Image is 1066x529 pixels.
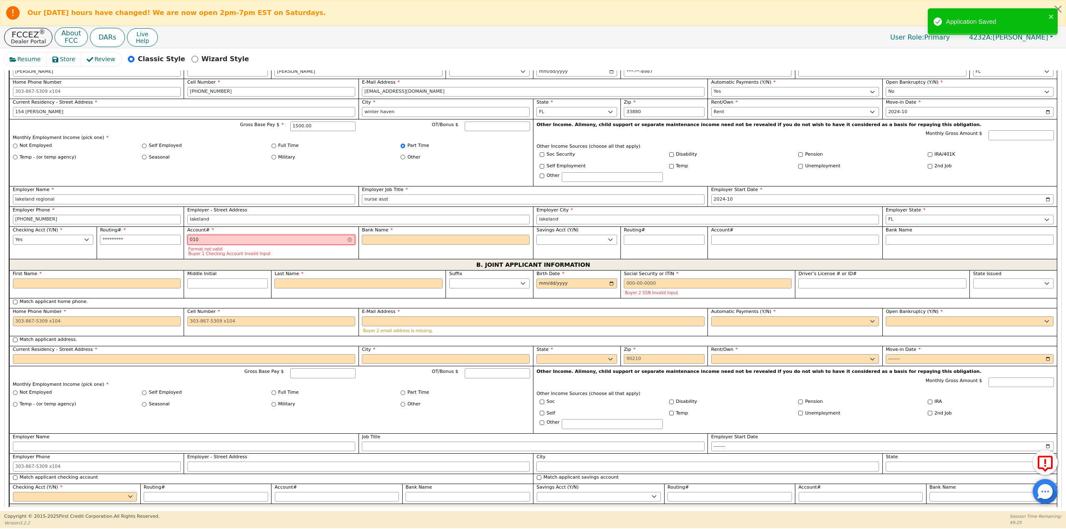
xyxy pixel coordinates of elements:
[886,347,921,352] span: Move-in Date
[540,411,544,415] input: Y/N
[278,154,295,161] label: Military
[188,251,354,256] p: Buyer 1 Checking Account Invalid Input
[882,29,958,45] p: Primary
[406,484,432,490] span: Bank Name
[547,398,555,405] label: Soc
[536,99,553,105] span: State
[624,347,635,352] span: Zip
[138,54,185,64] p: Classic Style
[624,227,645,233] span: Routing#
[625,291,791,295] p: Buyer 2 SSN Invalid Input
[362,309,400,314] span: E-Mail Address
[667,484,689,490] span: Routing#
[90,28,125,47] button: DARs
[188,247,354,251] p: Format not valid
[711,309,776,314] span: Automatic Payments (Y/N)
[408,154,421,161] label: Other
[187,227,214,233] span: Account#
[362,347,375,352] span: City
[13,462,181,472] input: 303-867-5309 x104
[624,354,705,364] input: 90210
[934,398,942,405] label: IRA
[676,151,697,158] label: Disability
[278,142,299,149] label: Full Time
[363,328,704,333] p: Buyer 2 email address is missing.
[136,37,149,44] span: Help
[711,227,734,233] span: Account#
[149,389,182,396] label: Self Employed
[676,163,688,170] label: Temp
[4,28,52,47] button: FCCEZ®Dealer Portal
[540,152,544,157] input: Y/N
[187,79,220,85] span: Cell Number
[13,187,54,192] span: Employer Name
[676,410,688,417] label: Temp
[362,227,393,233] span: Bank Name
[4,520,159,526] p: Version 3.2.2
[127,28,158,47] button: LiveHelp
[20,142,52,149] label: Not Employed
[432,369,458,374] span: OT/Bonus $
[711,442,1054,452] input: YYYY-MM-DD
[798,400,803,404] input: Y/N
[711,99,738,105] span: Rent/Own
[1010,513,1062,519] p: Session Time Remaining:
[187,309,220,314] span: Cell Number
[536,227,578,233] span: Savings Acct (Y/N)
[536,454,545,459] span: City
[890,33,924,41] span: User Role :
[805,151,823,158] label: Pension
[624,67,792,77] input: 000-00-0000
[13,87,181,97] input: 303-867-5309 x104
[805,398,823,405] label: Pension
[537,390,1054,397] p: Other Income Sources (choose all that apply)
[882,29,958,45] a: User Role:Primary
[928,400,932,404] input: Y/N
[928,164,932,169] input: Y/N
[20,401,76,408] label: Temp - (or temp agency)
[536,271,564,276] span: Birth Date
[11,30,46,39] p: FCCEZ
[973,271,1001,276] span: State Issued
[934,151,955,158] label: IRA/401K
[100,227,126,233] span: Routing#
[449,271,462,276] span: Suffix
[805,163,841,170] label: Unemployment
[547,163,586,170] label: Self Employment
[202,54,249,64] p: Wizard Style
[624,99,635,105] span: Zip
[624,278,792,288] input: 000-00-0000
[60,55,75,64] span: Store
[1010,519,1062,526] p: 49:25
[711,79,776,85] span: Automatic Payments (Y/N)
[669,411,674,415] input: Y/N
[81,52,122,66] button: Review
[278,389,299,396] label: Full Time
[886,354,1054,364] input: YYYY-MM-DD
[274,271,303,276] span: Last Name
[711,194,1054,204] input: YYYY-MM-DD
[408,142,429,149] label: Part Time
[13,381,530,388] p: Monthly Employment Income (pick one)
[47,52,82,66] button: Store
[946,17,1046,27] div: Application Saved
[1049,12,1054,21] button: close
[362,79,400,85] span: E-Mail Address
[669,152,674,157] input: Y/N
[432,122,458,127] span: OT/Bonus $
[244,369,284,374] span: Gross Base Pay $
[547,151,575,158] label: Soc Security
[624,271,678,276] span: Social Security or ITIN
[187,271,217,276] span: Middle Initial
[27,9,326,17] b: Our [DATE] hours have changed! We are now open 2pm-7pm EST on Saturdays.
[408,389,429,396] label: Part Time
[798,152,803,157] input: Y/N
[13,99,97,105] span: Current Residency - Street Address
[13,207,55,213] span: Employer Phone
[926,131,982,136] span: Monthly Gross Amount $
[13,134,530,142] p: Monthly Employment Income (pick one)
[547,410,555,417] label: Self
[275,484,297,490] span: Account#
